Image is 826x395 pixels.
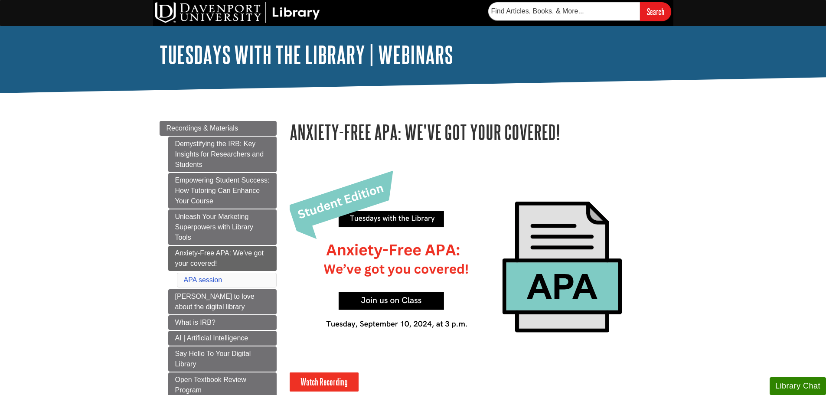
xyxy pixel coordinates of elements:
[290,121,667,143] h1: Anxiety-Free APA: We've got your covered!
[168,246,277,271] a: Anxiety-Free APA: We've got your covered!
[168,137,277,172] a: Demystifying the IRB: Key Insights for Researchers and Students
[168,331,277,346] a: AI | Artificial Intelligence
[155,2,320,23] img: DU Library
[184,276,222,284] a: APA session
[168,173,277,209] a: Empowering Student Success: How Tutoring Can Enhance Your Course
[160,41,453,68] a: Tuesdays with the Library | Webinars
[290,372,359,392] a: Watch Recording
[488,2,671,21] form: Searches DU Library's articles, books, and more
[167,124,238,132] span: Recordings & Materials
[168,209,277,245] a: Unleash Your Marketing Superpowers with Library Tools
[290,163,663,372] img: tuesdays with the library
[640,2,671,21] input: Search
[168,315,277,330] a: What is IRB?
[168,289,277,314] a: [PERSON_NAME] to love about the digital library
[160,121,277,136] a: Recordings & Materials
[770,377,826,395] button: Library Chat
[168,346,277,372] a: Say Hello To Your Digital Library
[488,2,640,20] input: Find Articles, Books, & More...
